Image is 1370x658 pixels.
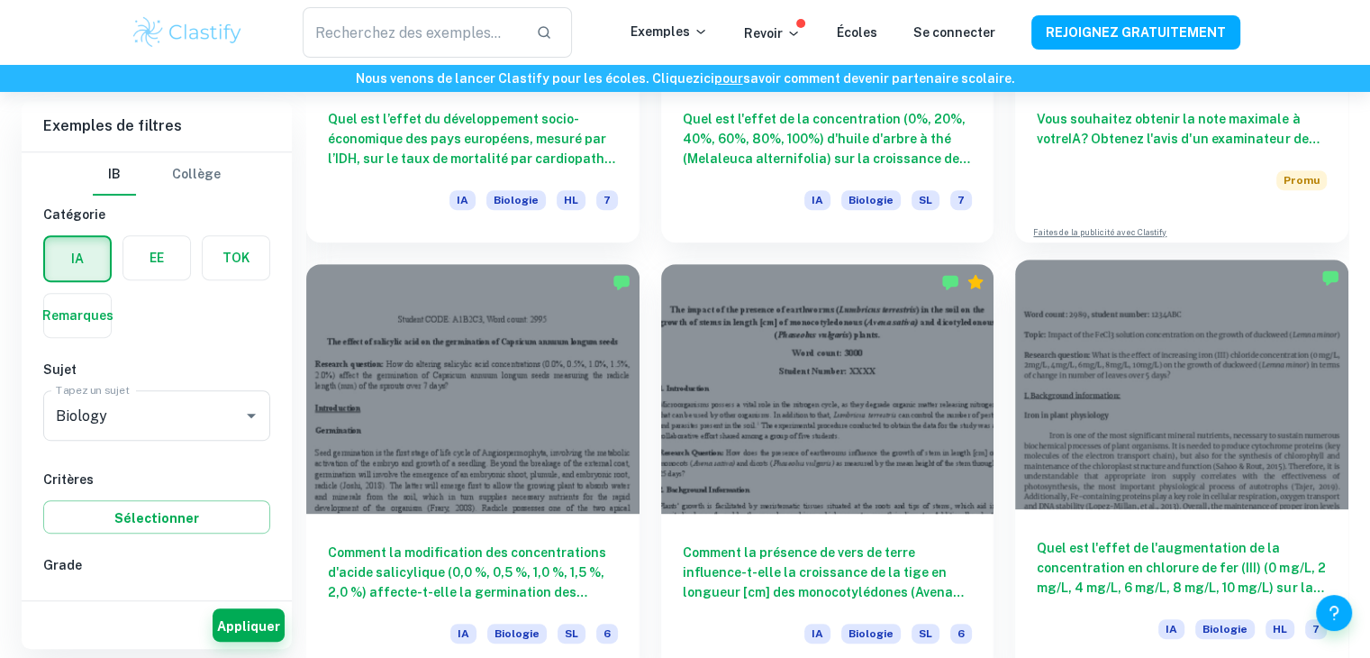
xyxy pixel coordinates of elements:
img: Marqué [1321,269,1339,287]
font: Critères [43,472,94,487]
button: EE [123,236,190,279]
button: REJOIGNEZ GRATUITEMENT [1031,15,1240,49]
font: Revoir [744,26,783,41]
font: Tapez un sujet [56,384,130,397]
font: IA [812,627,823,640]
font: Faites de la publicité avec Clastify [1033,227,1166,237]
font: Remarques [42,308,113,323]
font: 6 [603,627,611,640]
font: Sujet [43,362,77,377]
font: Biologie [494,194,539,206]
font: ? Obtenez l'avis d'un examinateur de l'IB ! [1037,132,1319,166]
font: IA [458,627,469,640]
font: IA [812,194,823,206]
a: pour [714,71,743,86]
font: REJOIGNEZ GRATUITEMENT [1046,26,1226,41]
font: ici [700,71,714,86]
font: SL [565,627,578,640]
font: Quel est l’effet du développement socio-économique des pays européens, mesuré par l’IDH, sur le t... [328,112,615,206]
font: 7 [603,194,611,206]
img: Marqué [941,273,959,291]
font: IA [1166,623,1177,635]
font: 6 [957,627,965,640]
div: Choix du type de filtre [93,152,221,196]
font: IA [1068,132,1081,146]
button: IA [45,237,110,280]
font: HL [564,194,578,206]
font: Exemples [631,24,690,39]
font: IB [108,167,121,181]
font: Biologie [494,627,540,640]
font: Biologie [1202,623,1248,635]
font: 7 [1312,623,1320,635]
font: SL [919,194,932,206]
button: TOK [203,236,269,279]
button: Remarques [44,294,111,337]
font: Biologie [848,627,894,640]
font: Catégorie [43,207,105,222]
font: Sélectionner [114,510,199,525]
button: Sélectionner [43,500,270,534]
font: Biologie [848,194,894,206]
a: Faites de la publicité avec Clastify [1033,226,1166,239]
font: 7 [957,194,965,206]
font: Quel est l'effet de l'augmentation de la concentration en chlorure de fer (III) (0 mg/L, 2 mg/L, ... [1037,541,1325,654]
img: Marqué [612,273,631,291]
font: Grade [43,558,82,572]
font: Exemples de filtres [43,117,182,134]
font: Collège [172,167,221,181]
button: Aide et commentaires [1316,595,1352,631]
a: Écoles [837,25,877,40]
button: Ouvrir [239,403,264,428]
div: Prime [966,273,984,291]
font: HL [1273,623,1287,635]
a: Se connecter [913,25,995,40]
font: savoir comment devenir partenaire scolaire [743,71,1012,86]
input: Recherchez des exemples... [303,7,522,58]
font: . [1012,71,1015,86]
font: Nous venons de lancer Clastify pour les écoles. Cliquez [356,71,700,86]
font: Appliquer [217,618,280,633]
font: IA [457,194,468,206]
font: Vous souhaitez obtenir la note maximale à votre [1037,112,1300,146]
font: Promu [1284,174,1320,187]
font: SL [919,627,932,640]
button: Appliquer [213,608,285,642]
img: Logo Clastify [131,14,245,50]
font: Quel est l'effet de la concentration (0%, 20%, 40%, 60%, 80%, 100%) d'huile d'arbre à thé (Melale... [683,112,970,225]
